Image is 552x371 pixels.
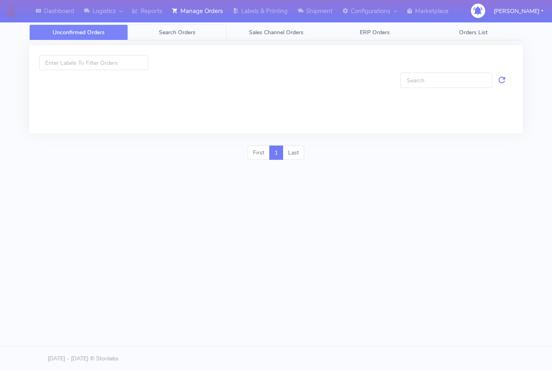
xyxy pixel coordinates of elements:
[249,29,303,36] span: Sales Channel Orders
[269,146,283,160] a: 1
[53,29,105,36] span: Unconfirmed Orders
[39,55,148,70] input: Enter Labels To Filter Orders
[159,29,196,36] span: Search Orders
[459,29,488,36] span: Orders List
[488,3,550,20] button: [PERSON_NAME]
[29,24,523,40] ul: Tabs
[400,73,492,88] input: Search
[360,29,390,36] span: ERP Orders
